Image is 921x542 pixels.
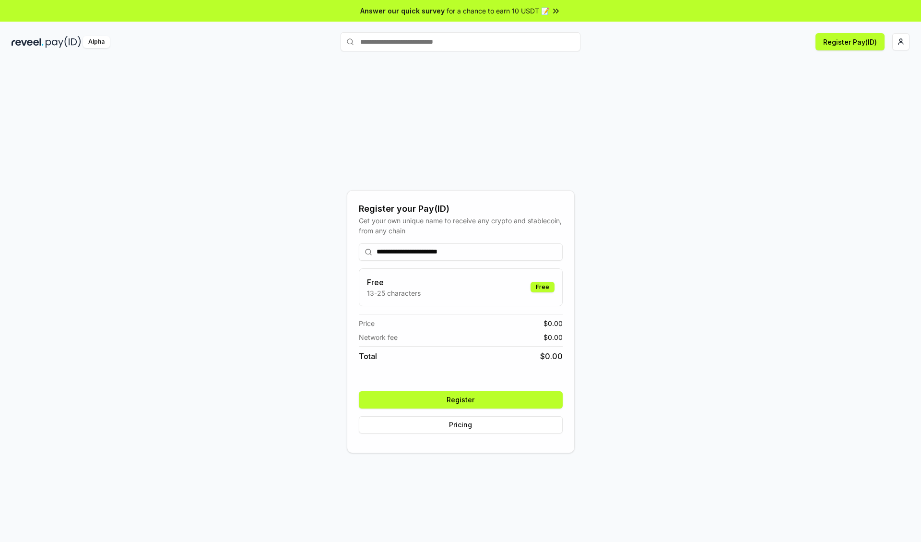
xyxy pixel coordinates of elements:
[46,36,81,48] img: pay_id
[359,202,563,216] div: Register your Pay(ID)
[543,318,563,328] span: $ 0.00
[359,216,563,236] div: Get your own unique name to receive any crypto and stablecoin, from any chain
[531,282,555,292] div: Free
[359,350,377,362] span: Total
[359,391,563,409] button: Register
[360,6,445,16] span: Answer our quick survey
[83,36,110,48] div: Alpha
[367,288,421,298] p: 13-25 characters
[12,36,44,48] img: reveel_dark
[359,416,563,434] button: Pricing
[359,332,398,342] span: Network fee
[367,277,421,288] h3: Free
[447,6,549,16] span: for a chance to earn 10 USDT 📝
[540,350,563,362] span: $ 0.00
[359,318,375,328] span: Price
[815,33,885,50] button: Register Pay(ID)
[543,332,563,342] span: $ 0.00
